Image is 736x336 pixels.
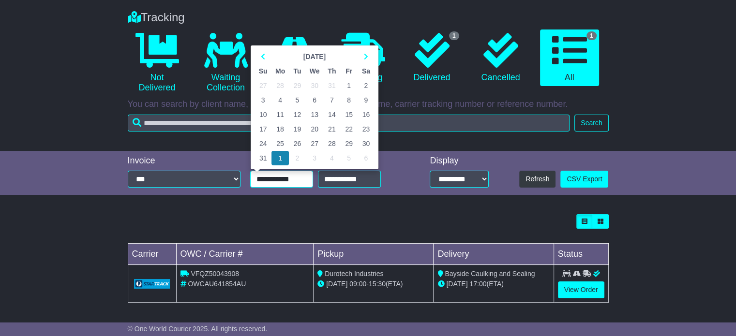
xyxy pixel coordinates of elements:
[271,136,289,151] td: 25
[128,325,268,333] span: © One World Courier 2025. All rights reserved.
[265,29,324,87] a: In Transit
[271,78,289,93] td: 28
[430,156,489,166] div: Display
[323,64,340,78] th: Th
[445,270,535,278] span: Bayside Caulking and Sealing
[306,136,323,151] td: 27
[540,29,599,87] a: 1 All
[289,136,306,151] td: 26
[340,151,357,165] td: 5
[325,270,383,278] span: Durotech Industries
[446,280,467,288] span: [DATE]
[188,280,246,288] span: OWCAU641854AU
[306,78,323,93] td: 30
[334,29,393,87] a: Delivering
[358,93,375,107] td: 9
[323,122,340,136] td: 21
[558,281,604,298] a: View Order
[306,93,323,107] td: 6
[271,107,289,122] td: 11
[271,93,289,107] td: 4
[434,244,554,265] td: Delivery
[255,107,271,122] td: 10
[314,244,434,265] td: Pickup
[255,78,271,93] td: 27
[306,64,323,78] th: We
[271,64,289,78] th: Mo
[449,31,459,40] span: 1
[317,279,429,289] div: - (ETA)
[255,64,271,78] th: Su
[340,136,357,151] td: 29
[358,78,375,93] td: 2
[326,280,347,288] span: [DATE]
[323,93,340,107] td: 7
[191,270,239,278] span: VFQZ50043908
[369,280,386,288] span: 15:30
[134,279,170,289] img: GetCarrierServiceLogo
[340,107,357,122] td: 15
[403,29,462,87] a: 1 Delivered
[323,78,340,93] td: 31
[323,151,340,165] td: 4
[358,64,375,78] th: Sa
[306,107,323,122] td: 13
[574,115,608,131] button: Search
[255,151,271,165] td: 31
[323,107,340,122] td: 14
[289,93,306,107] td: 5
[340,78,357,93] td: 1
[128,244,176,265] td: Carrier
[340,64,357,78] th: Fr
[128,156,241,166] div: Invoice
[255,93,271,107] td: 3
[340,122,357,136] td: 22
[437,279,549,289] div: (ETA)
[358,107,375,122] td: 16
[271,122,289,136] td: 18
[289,107,306,122] td: 12
[196,29,255,97] a: Waiting Collection
[289,64,306,78] th: Tu
[176,244,314,265] td: OWC / Carrier #
[358,151,375,165] td: 6
[289,78,306,93] td: 29
[471,29,530,87] a: Cancelled
[128,99,609,110] p: You can search by client name, OWC tracking number, carrier name, carrier tracking number or refe...
[271,49,357,64] th: Select Month
[289,122,306,136] td: 19
[306,151,323,165] td: 3
[586,31,597,40] span: 1
[554,244,608,265] td: Status
[469,280,486,288] span: 17:00
[323,136,340,151] td: 28
[340,93,357,107] td: 8
[349,280,366,288] span: 09:00
[519,171,556,188] button: Refresh
[271,151,289,165] td: 1
[289,151,306,165] td: 2
[123,11,614,25] div: Tracking
[128,29,187,97] a: Not Delivered
[358,122,375,136] td: 23
[358,136,375,151] td: 30
[306,122,323,136] td: 20
[255,122,271,136] td: 17
[255,136,271,151] td: 24
[560,171,608,188] a: CSV Export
